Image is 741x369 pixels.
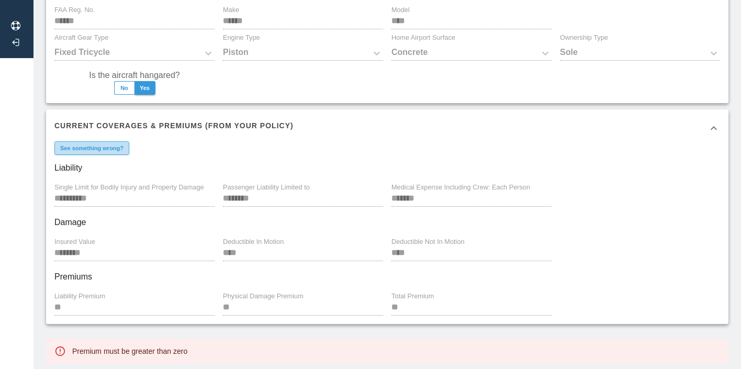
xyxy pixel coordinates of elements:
[54,5,95,15] label: FAA Reg. No.
[89,69,179,81] label: Is the aircraft hangared?
[54,292,105,301] label: Liability Premium
[560,33,608,42] label: Ownership Type
[134,81,155,95] button: Yes
[223,183,310,192] label: Passenger Liability Limited to
[391,292,434,301] label: Total Premium
[114,81,135,95] button: No
[391,237,465,247] label: Deductible Not In Motion
[391,46,552,61] div: Concrete
[391,33,455,42] label: Home Airport Surface
[223,292,304,301] label: Physical Damage Premium
[54,120,294,131] h6: Current Coverages & Premiums (from your policy)
[223,237,284,247] label: Deductible In Motion
[54,215,720,230] h6: Damage
[54,161,720,175] h6: Liability
[46,109,728,147] div: Current Coverages & Premiums (from your policy)
[72,342,187,361] div: Premium must be greater than zero
[54,237,95,247] label: Insured Value
[223,46,383,61] div: Piston
[54,183,204,192] label: Single Limit for Bodily Injury and Property Damage
[54,33,108,42] label: Aircraft Gear Type
[223,5,239,15] label: Make
[54,141,129,155] button: See something wrong?
[54,270,720,284] h6: Premiums
[391,183,530,192] label: Medical Expense Including Crew: Each Person
[54,46,215,61] div: Fixed Tricycle
[560,46,720,61] div: Sole
[223,33,260,42] label: Engine Type
[391,5,410,15] label: Model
